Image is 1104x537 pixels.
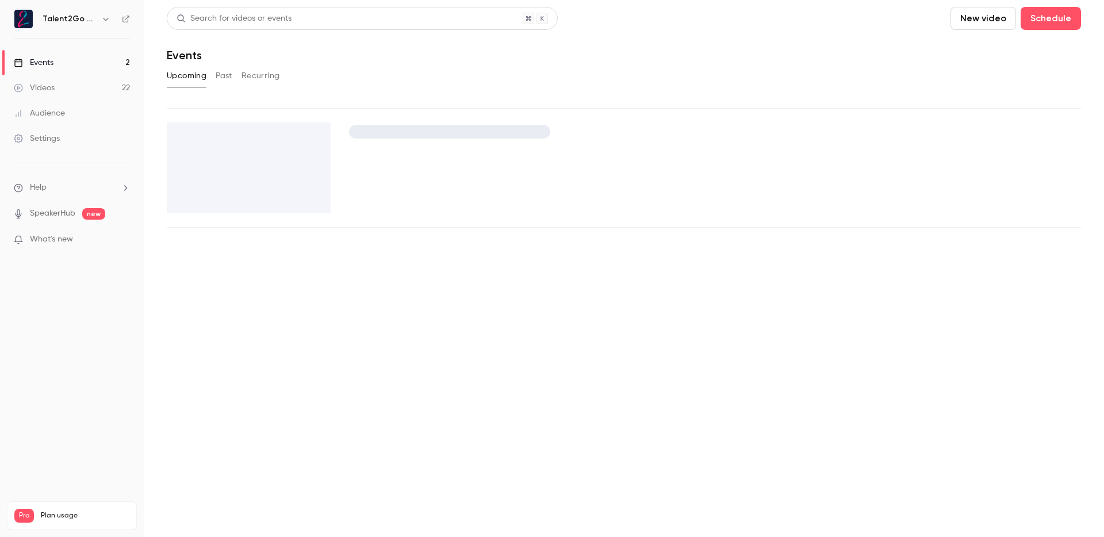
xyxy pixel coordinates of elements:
button: New video [950,7,1016,30]
h6: Talent2Go GmbH [43,13,97,25]
button: Upcoming [167,67,206,85]
span: What's new [30,233,73,246]
div: Search for videos or events [177,13,292,25]
div: Audience [14,108,65,119]
a: SpeakerHub [30,208,75,220]
span: new [82,208,105,220]
li: help-dropdown-opener [14,182,130,194]
button: Schedule [1021,7,1081,30]
img: Talent2Go GmbH [14,10,33,28]
button: Recurring [241,67,280,85]
span: Plan usage [41,511,129,520]
div: Videos [14,82,55,94]
div: Settings [14,133,60,144]
span: Help [30,182,47,194]
h1: Events [167,48,202,62]
span: Pro [14,509,34,523]
div: Events [14,57,53,68]
button: Past [216,67,232,85]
